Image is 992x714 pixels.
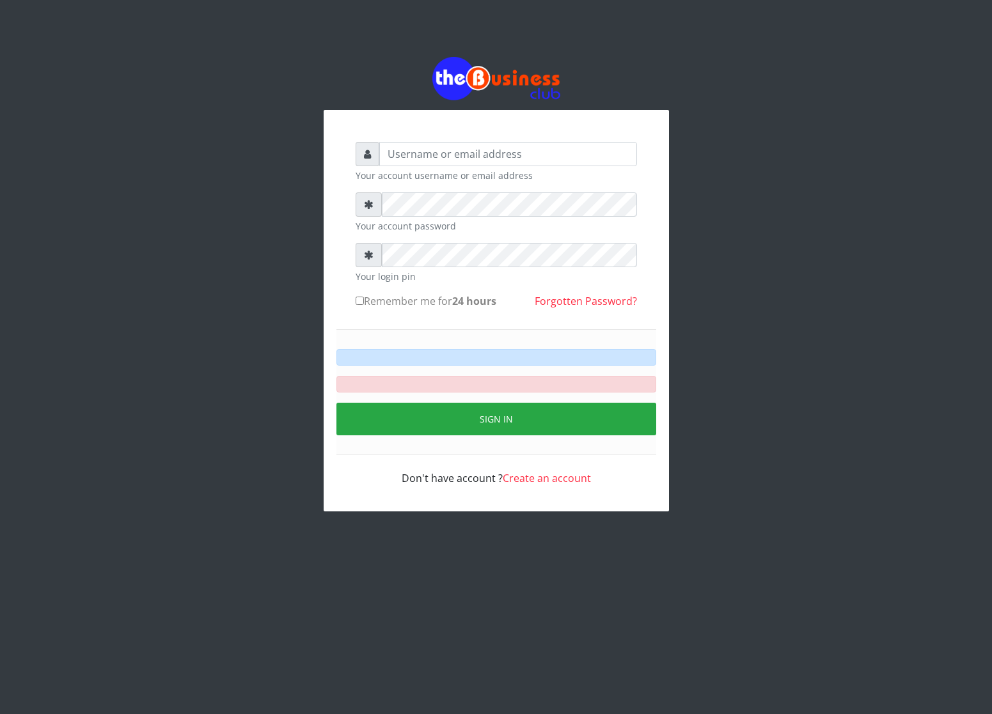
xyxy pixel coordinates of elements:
[356,297,364,305] input: Remember me for24 hours
[503,471,591,485] a: Create an account
[356,219,637,233] small: Your account password
[356,169,637,182] small: Your account username or email address
[379,142,637,166] input: Username or email address
[535,294,637,308] a: Forgotten Password?
[336,403,656,435] button: Sign in
[356,270,637,283] small: Your login pin
[356,455,637,486] div: Don't have account ?
[356,293,496,309] label: Remember me for
[452,294,496,308] b: 24 hours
